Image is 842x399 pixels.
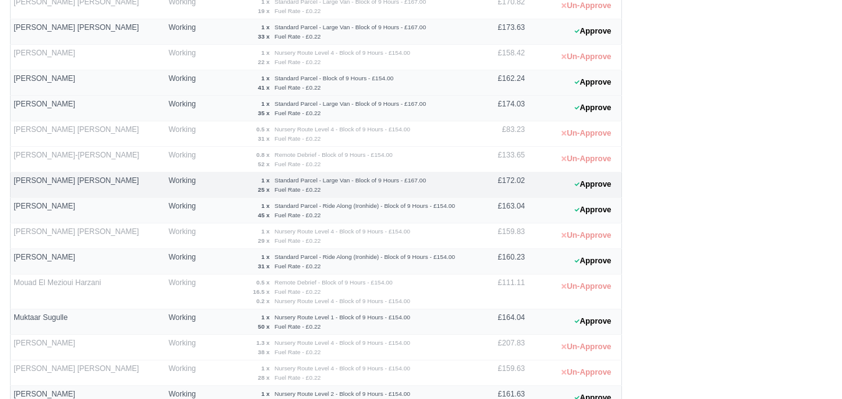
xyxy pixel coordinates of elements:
[472,147,528,172] td: £133.65
[11,335,166,360] td: [PERSON_NAME]
[165,335,204,360] td: Working
[555,278,618,296] button: Un-Approve
[275,228,411,235] small: Nursery Route Level 4 - Block of 9 Hours - £154.00
[275,339,411,346] small: Nursery Route Level 4 - Block of 9 Hours - £154.00
[472,198,528,223] td: £163.04
[11,45,166,70] td: [PERSON_NAME]
[258,212,270,218] strong: 45 x
[472,309,528,335] td: £164.04
[261,49,269,56] strong: 1 x
[568,22,618,40] button: Approve
[256,298,269,304] strong: 0.2 x
[568,252,618,270] button: Approve
[555,150,618,168] button: Un-Approve
[472,223,528,249] td: £159.83
[555,227,618,245] button: Un-Approve
[11,275,166,309] td: Mouad El Mezioui Harzani
[555,48,618,66] button: Un-Approve
[256,339,269,346] strong: 1.3 x
[261,365,269,372] strong: 1 x
[261,202,269,209] strong: 1 x
[275,84,321,91] small: Fuel Rate - £0.22
[275,186,321,193] small: Fuel Rate - £0.22
[275,288,321,295] small: Fuel Rate - £0.22
[275,279,393,286] small: Remote Debrief - Block of 9 Hours - £154.00
[258,110,270,116] strong: 35 x
[275,33,321,40] small: Fuel Rate - £0.22
[11,172,166,198] td: [PERSON_NAME] [PERSON_NAME]
[165,360,204,386] td: Working
[275,202,456,209] small: Standard Parcel - Ride Along (Ironhide) - Block of 9 Hours - £154.00
[165,223,204,249] td: Working
[258,374,270,381] strong: 28 x
[258,135,270,142] strong: 31 x
[261,75,269,82] strong: 1 x
[275,75,394,82] small: Standard Parcel - Block of 9 Hours - £154.00
[472,335,528,360] td: £207.83
[165,45,204,70] td: Working
[256,126,269,133] strong: 0.5 x
[165,96,204,121] td: Working
[555,124,618,143] button: Un-Approve
[261,390,269,397] strong: 1 x
[165,198,204,223] td: Working
[275,24,426,31] small: Standard Parcel - Large Van - Block of 9 Hours - £167.00
[165,19,204,45] td: Working
[258,237,270,244] strong: 29 x
[275,161,321,167] small: Fuel Rate - £0.22
[275,100,426,107] small: Standard Parcel - Large Van - Block of 9 Hours - £167.00
[165,70,204,96] td: Working
[253,288,270,295] strong: 16.5 x
[568,176,618,194] button: Approve
[275,374,321,381] small: Fuel Rate - £0.22
[275,135,321,142] small: Fuel Rate - £0.22
[261,24,269,31] strong: 1 x
[472,172,528,198] td: £172.02
[258,263,270,270] strong: 31 x
[275,365,411,372] small: Nursery Route Level 4 - Block of 9 Hours - £154.00
[261,228,269,235] strong: 1 x
[275,177,426,184] small: Standard Parcel - Large Van - Block of 9 Hours - £167.00
[258,161,270,167] strong: 52 x
[11,19,166,45] td: [PERSON_NAME] [PERSON_NAME]
[165,249,204,275] td: Working
[11,249,166,275] td: [PERSON_NAME]
[555,364,618,382] button: Un-Approve
[275,263,321,270] small: Fuel Rate - £0.22
[472,275,528,309] td: £111.11
[275,237,321,244] small: Fuel Rate - £0.22
[258,323,270,330] strong: 50 x
[261,177,269,184] strong: 1 x
[165,121,204,147] td: Working
[472,45,528,70] td: £158.42
[568,312,618,331] button: Approve
[780,339,842,399] iframe: Chat Widget
[568,201,618,219] button: Approve
[275,151,393,158] small: Remote Debrief - Block of 9 Hours - £154.00
[275,49,411,56] small: Nursery Route Level 4 - Block of 9 Hours - £154.00
[11,96,166,121] td: [PERSON_NAME]
[275,349,321,355] small: Fuel Rate - £0.22
[472,70,528,96] td: £162.24
[275,212,321,218] small: Fuel Rate - £0.22
[275,126,411,133] small: Nursery Route Level 4 - Block of 9 Hours - £154.00
[11,121,166,147] td: [PERSON_NAME] [PERSON_NAME]
[275,390,411,397] small: Nursery Route Level 2 - Block of 9 Hours - £154.00
[472,121,528,147] td: £83.23
[258,349,270,355] strong: 38 x
[555,338,618,356] button: Un-Approve
[261,100,269,107] strong: 1 x
[258,84,270,91] strong: 41 x
[275,314,411,321] small: Nursery Route Level 1 - Block of 9 Hours - £154.00
[11,70,166,96] td: [PERSON_NAME]
[275,7,321,14] small: Fuel Rate - £0.22
[568,73,618,92] button: Approve
[275,323,321,330] small: Fuel Rate - £0.22
[11,147,166,172] td: [PERSON_NAME]-[PERSON_NAME]
[258,186,270,193] strong: 25 x
[258,7,270,14] strong: 19 x
[165,147,204,172] td: Working
[165,275,204,309] td: Working
[256,279,269,286] strong: 0.5 x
